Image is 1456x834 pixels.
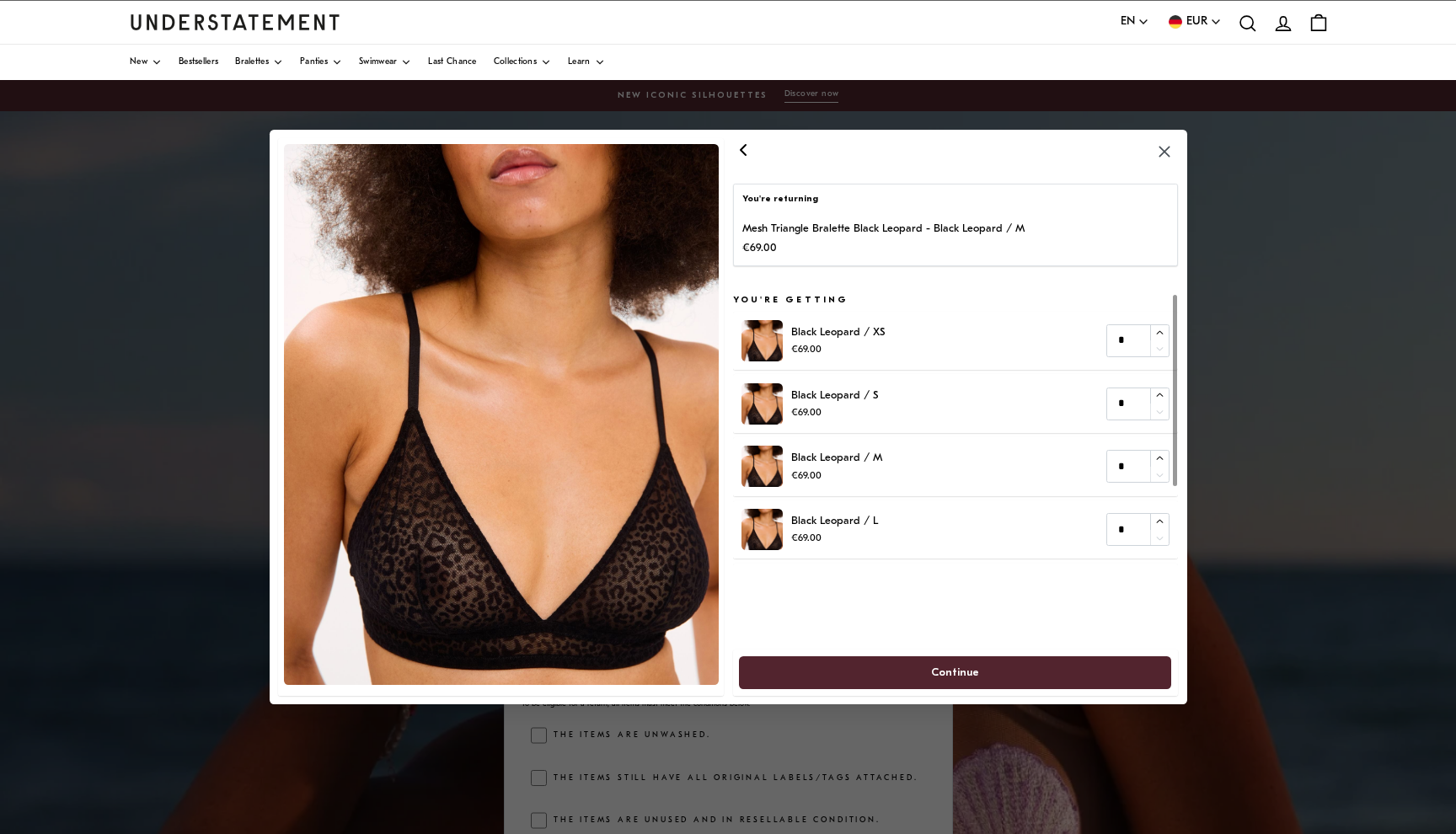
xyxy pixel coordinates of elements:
[428,45,476,80] a: Last Chance
[130,14,340,29] a: Understatement Homepage
[791,468,882,484] p: €69.00
[741,509,783,550] img: 26_1831323b-ec2f-4013-bad1-f6f057405f1f.jpg
[1121,13,1135,31] span: EN
[284,144,719,685] img: 26_1831323b-ec2f-4013-bad1-f6f057405f1f.jpg
[179,58,218,67] span: Bestsellers
[359,45,411,80] a: Swimwear
[179,45,218,80] a: Bestsellers
[235,58,269,67] span: Bralettes
[568,45,605,80] a: Learn
[359,58,397,67] span: Swimwear
[494,58,537,67] span: Collections
[791,342,885,358] p: €69.00
[742,193,1169,206] p: You're returning
[791,512,878,530] p: Black Leopard / L
[300,45,342,80] a: Panties
[791,405,878,421] p: €69.00
[568,58,591,67] span: Learn
[494,45,551,80] a: Collections
[739,656,1171,689] button: Continue
[130,58,147,67] span: New
[791,323,885,341] p: Black Leopard / XS
[742,220,1025,238] p: Mesh Triangle Bralette Black Leopard - Black Leopard / M
[742,239,1025,257] p: €69.00
[130,45,162,80] a: New
[741,320,783,361] img: 26_1831323b-ec2f-4013-bad1-f6f057405f1f.jpg
[791,387,878,404] p: Black Leopard / S
[1186,13,1207,31] span: EUR
[791,531,878,547] p: €69.00
[235,45,283,80] a: Bralettes
[732,294,1178,307] h5: You're getting
[1121,13,1149,31] button: EN
[1166,13,1222,31] button: EUR
[741,446,783,487] img: 26_1831323b-ec2f-4013-bad1-f6f057405f1f.jpg
[931,657,979,688] span: Continue
[741,383,783,425] img: 26_1831323b-ec2f-4013-bad1-f6f057405f1f.jpg
[300,58,328,67] span: Panties
[791,449,882,467] p: Black Leopard / M
[428,58,476,67] span: Last Chance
